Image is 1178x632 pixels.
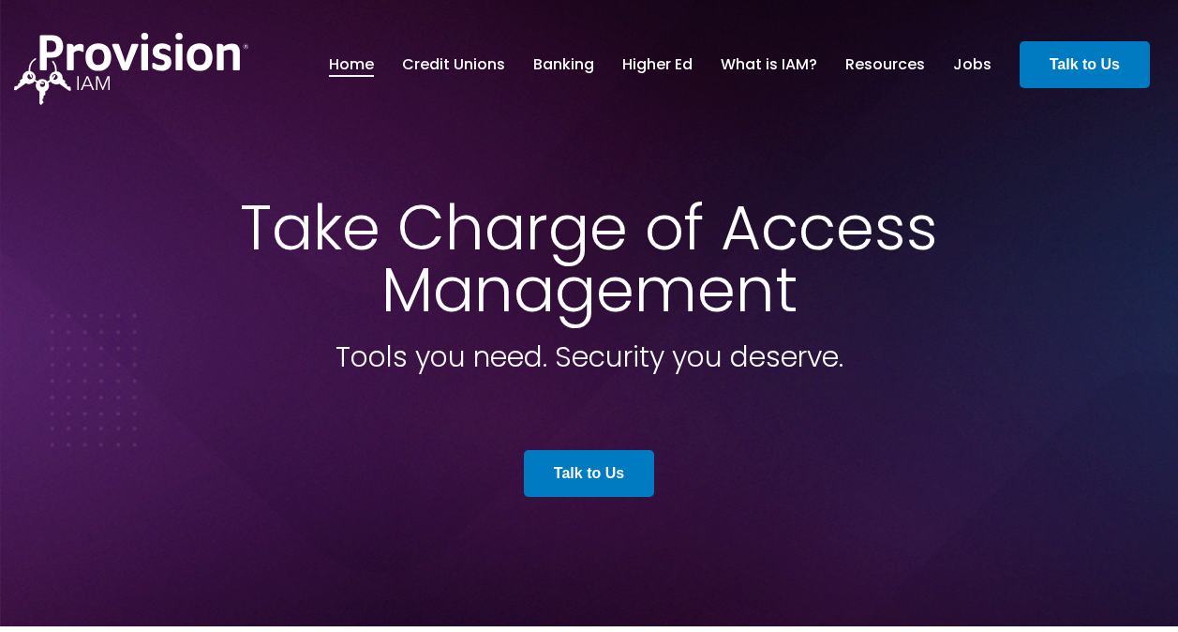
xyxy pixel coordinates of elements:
[329,49,374,81] a: Home
[240,185,938,333] span: Take Charge of Access Management
[554,465,624,481] strong: Talk to Us
[402,49,505,81] a: Credit Unions
[533,49,594,81] a: Banking
[622,49,693,81] a: Higher Ed
[1050,56,1120,72] strong: Talk to Us
[14,33,248,105] img: ProvisionIAM-Logo-White
[336,337,843,377] span: Tools you need. Security you deserve.
[845,49,925,81] a: Resources
[721,49,817,81] a: What is IAM?
[1020,41,1150,88] a: Talk to Us
[953,49,992,81] a: Jobs
[315,35,1006,95] nav: menu
[524,450,654,497] a: Talk to Us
